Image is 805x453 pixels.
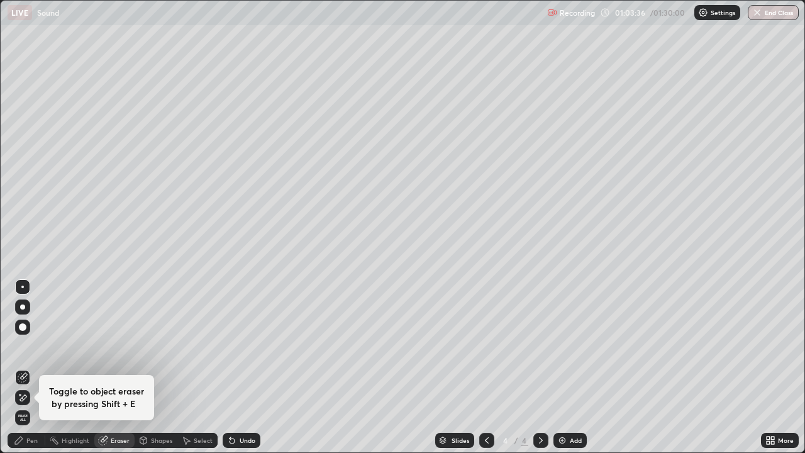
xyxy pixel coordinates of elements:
div: / [514,437,518,444]
p: Sound [37,8,59,18]
h4: Toggle to object eraser by pressing Shift + E [49,385,144,410]
span: Erase all [16,414,30,422]
img: recording.375f2c34.svg [547,8,557,18]
div: Slides [452,437,469,444]
div: Highlight [62,437,89,444]
div: More [778,437,794,444]
img: end-class-cross [752,8,762,18]
p: Settings [711,9,735,16]
img: add-slide-button [557,435,567,445]
p: Recording [560,8,595,18]
div: Shapes [151,437,172,444]
div: 4 [521,435,528,446]
div: Eraser [111,437,130,444]
div: Add [570,437,582,444]
button: End Class [748,5,799,20]
div: Undo [240,437,255,444]
div: Pen [26,437,38,444]
div: Select [194,437,213,444]
p: LIVE [11,8,28,18]
div: 4 [499,437,512,444]
img: class-settings-icons [698,8,708,18]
